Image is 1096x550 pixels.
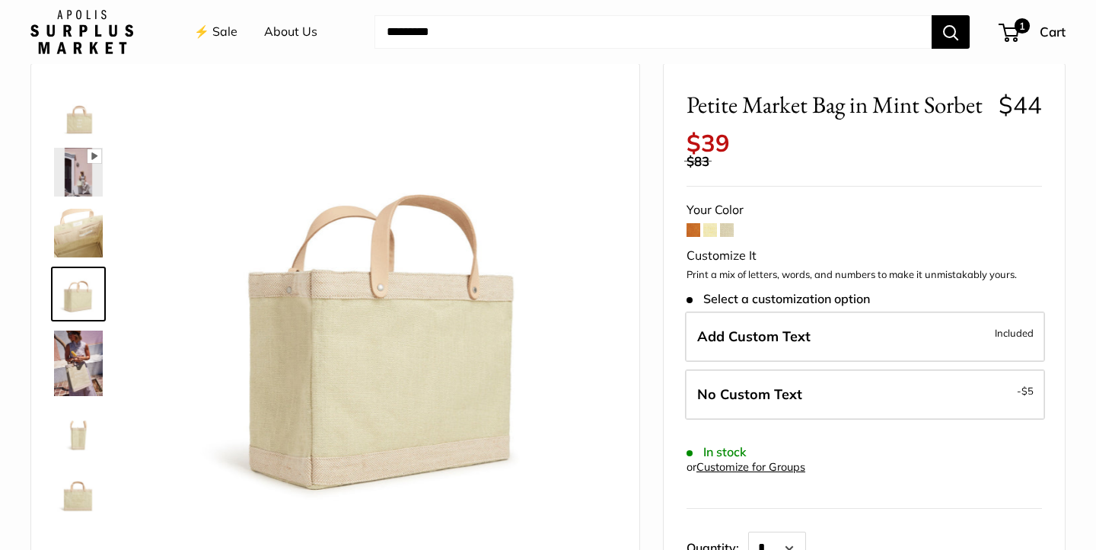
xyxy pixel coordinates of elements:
span: 1 [1015,18,1030,34]
img: Petite Market Bag in Mint Sorbet [54,270,103,318]
span: Add Custom Text [697,328,811,345]
img: Petite Market Bag in Mint Sorbet [54,148,103,197]
a: Petite Market Bag in Mint Sorbet [51,328,106,399]
span: Included [995,324,1034,342]
div: Your Color [687,199,1042,222]
span: No Custom Text [697,385,802,403]
a: Customize for Groups [696,460,805,474]
img: Petite Market Bag in Mint Sorbet [54,408,103,457]
a: ⚡️ Sale [194,21,237,43]
p: Print a mix of letters, words, and numbers to make it unmistakably yours. [687,267,1042,283]
span: $44 [999,90,1042,120]
button: Search [932,15,970,49]
span: $5 [1021,385,1034,397]
a: 1 Cart [1000,20,1066,44]
a: Petite Market Bag in Mint Sorbet [51,145,106,200]
label: Leave Blank [685,369,1045,420]
a: Petite Market Bag in Mint Sorbet [51,405,106,460]
span: Petite Market Bag in Mint Sorbet [687,91,987,119]
div: or [687,457,805,478]
input: Search... [374,15,932,49]
a: Petite Market Bag in Mint Sorbet [51,267,106,321]
span: Select a customization option [687,292,870,306]
a: Petite Market Bag in Mint Sorbet [51,84,106,139]
label: Add Custom Text [685,312,1045,362]
img: description_Seal of authenticity printed on the backside of every bag. [54,469,103,518]
span: Cart [1040,24,1066,40]
span: - [1017,382,1034,400]
img: Petite Market Bag in Mint Sorbet [54,87,103,136]
span: In stock [687,445,747,459]
div: Customize It [687,245,1042,267]
img: Petite Market Bag in Mint Sorbet [54,209,103,257]
a: About Us [264,21,317,43]
img: Petite Market Bag in Mint Sorbet [54,331,103,396]
span: $83 [687,153,709,169]
span: $39 [687,128,730,158]
a: description_Seal of authenticity printed on the backside of every bag. [51,466,106,521]
a: Petite Market Bag in Mint Sorbet [51,206,106,261]
img: Apolis: Surplus Market [30,10,133,54]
